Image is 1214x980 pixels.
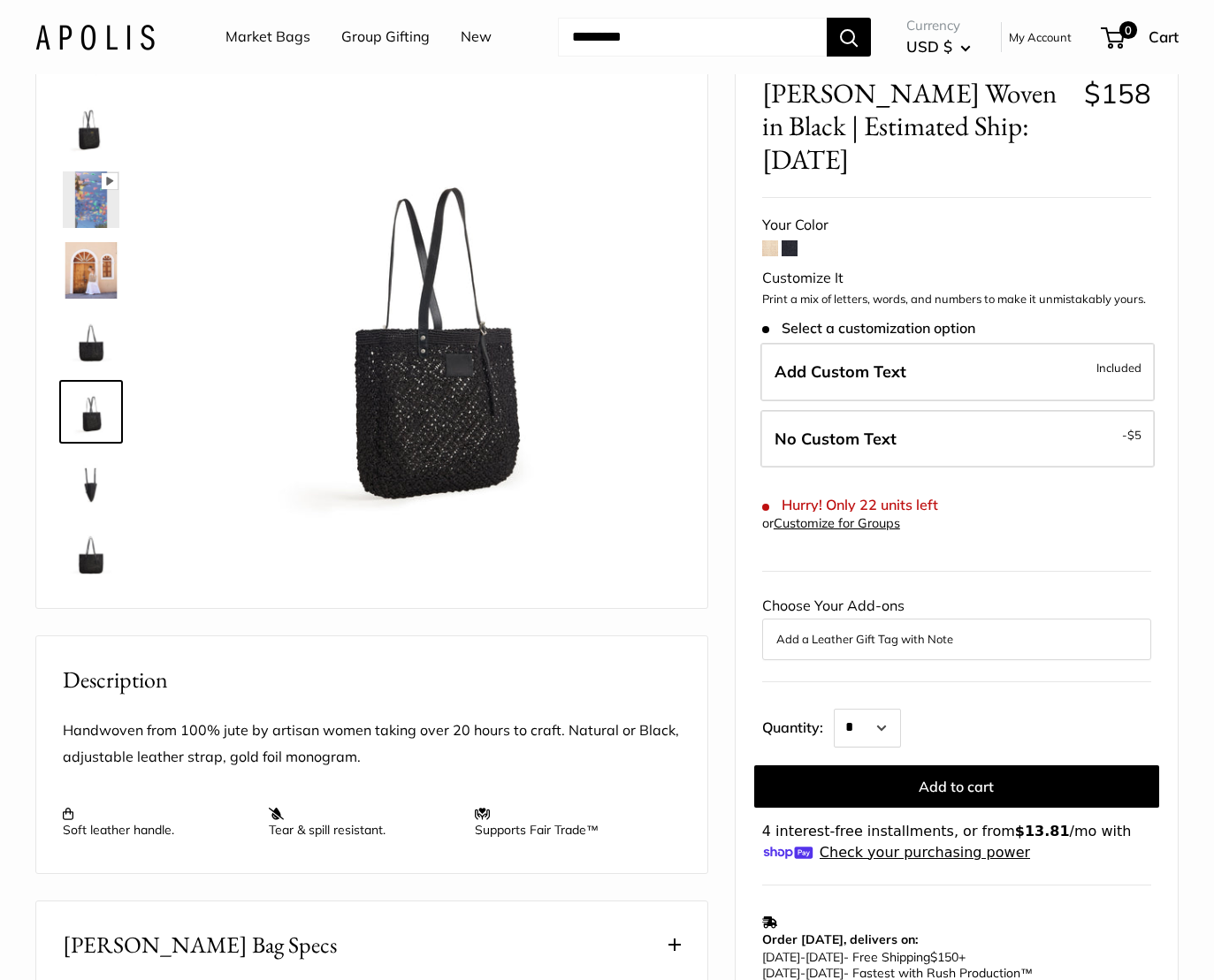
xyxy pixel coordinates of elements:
span: $158 [1084,76,1151,110]
img: Mercado Woven in Black | Estimated Ship: Oct. 19th [63,242,119,299]
label: Quantity: [762,703,834,748]
p: Tear & spill resistant. [269,806,457,838]
button: Add a Leather Gift Tag with Note [776,628,1137,650]
p: Soft leather handle. [63,806,251,838]
span: Add Custom Text [775,361,906,382]
button: USD $ [906,33,971,61]
span: Cart [1149,27,1179,46]
button: Add to cart [754,765,1159,808]
a: Mercado Woven in Black | Estimated Ship: Oct. 19th [59,380,123,444]
span: [DATE] [762,949,800,965]
p: Print a mix of letters, words, and numbers to make it unmistakably yours. [762,291,1151,308]
a: Mercado Woven in Black | Estimated Ship: Oct. 19th [59,521,123,585]
span: USD $ [906,37,952,56]
a: Mercado Woven in Black | Estimated Ship: Oct. 19th [59,97,123,161]
div: Choose Your Add-ons [762,593,1151,660]
label: Leave Blank [760,410,1155,468]
a: Group Gifting [341,24,430,50]
span: $5 [1127,428,1141,442]
span: [DATE] [806,949,844,965]
a: New [461,24,492,50]
span: [PERSON_NAME] Bag Specs [63,928,337,962]
span: [PERSON_NAME] Woven in Black | Estimated Ship: [DATE] [762,77,1071,176]
span: - [1122,424,1141,445]
label: Add Custom Text [760,343,1155,401]
img: Mercado Woven in Black | Estimated Ship: Oct. 19th [63,525,119,581]
div: Your Color [762,212,1151,239]
a: Mercado Woven in Black | Estimated Ship: Oct. 19th [59,451,123,514]
button: Search [827,18,871,57]
span: Included [1096,357,1141,378]
img: Mercado Woven in Black | Estimated Ship: Oct. 19th [178,72,681,575]
img: Mercado Woven in Black | Estimated Ship: Oct. 19th [63,313,119,369]
input: Search... [558,18,827,57]
span: No Custom Text [775,429,897,449]
img: Apolis [35,24,155,49]
span: - [800,949,806,965]
a: Market Bags [225,24,310,50]
span: Select a customization option [762,320,975,337]
a: Customize for Groups [774,515,900,531]
p: Supports Fair Trade™ [475,806,663,838]
a: Mercado Woven in Black | Estimated Ship: Oct. 19th [59,309,123,373]
img: Mercado Woven in Black | Estimated Ship: Oct. 19th [63,101,119,157]
a: My Account [1009,27,1072,48]
img: Mercado Woven in Black | Estimated Ship: Oct. 19th [63,454,119,511]
h2: Description [63,663,681,697]
span: $150 [930,949,958,965]
span: 0 [1119,21,1137,39]
a: Mercado Woven in Black | Estimated Ship: Oct. 19th [59,168,123,232]
a: 0 Cart [1103,23,1179,51]
div: or [762,512,900,536]
div: Customize It [762,265,1151,292]
a: Mercado Woven in Black | Estimated Ship: Oct. 19th [59,239,123,302]
img: Mercado Woven in Black | Estimated Ship: Oct. 19th [63,384,119,440]
span: Handwoven from 100% jute by artisan women taking over 20 hours to craft. Natural or Black, adjust... [63,721,679,765]
span: Currency [906,13,971,38]
span: Hurry! Only 22 units left [762,497,938,513]
strong: Order [DATE], delivers on: [762,931,918,947]
img: Mercado Woven in Black | Estimated Ship: Oct. 19th [63,171,119,228]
